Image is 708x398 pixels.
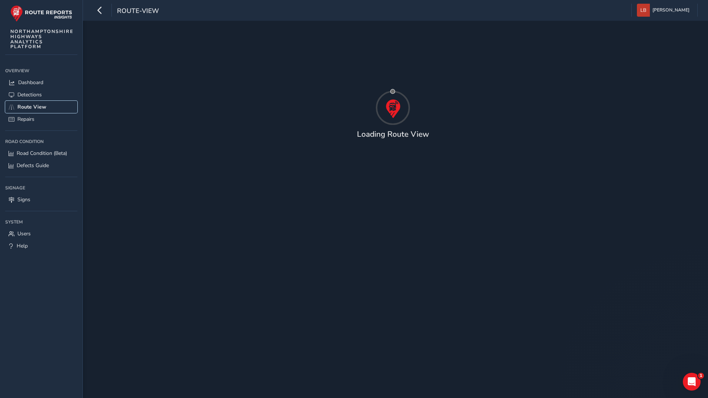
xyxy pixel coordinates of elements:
[5,113,77,125] a: Repairs
[698,373,704,379] span: 1
[5,228,77,240] a: Users
[5,193,77,206] a: Signs
[5,240,77,252] a: Help
[5,65,77,76] div: Overview
[5,89,77,101] a: Detections
[17,230,31,237] span: Users
[17,116,34,123] span: Repairs
[10,5,72,22] img: rr logo
[5,76,77,89] a: Dashboard
[637,4,650,17] img: diamond-layout
[17,91,42,98] span: Detections
[117,6,159,17] span: route-view
[18,79,43,86] span: Dashboard
[5,147,77,159] a: Road Condition (Beta)
[5,101,77,113] a: Route View
[637,4,692,17] button: [PERSON_NAME]
[10,29,74,49] span: NORTHAMPTONSHIRE HIGHWAYS ANALYTICS PLATFORM
[5,216,77,228] div: System
[5,136,77,147] div: Road Condition
[357,130,429,139] h4: Loading Route View
[683,373,701,391] iframe: Intercom live chat
[17,103,46,110] span: Route View
[17,150,67,157] span: Road Condition (Beta)
[652,4,689,17] span: [PERSON_NAME]
[5,182,77,193] div: Signage
[17,162,49,169] span: Defects Guide
[17,242,28,249] span: Help
[17,196,30,203] span: Signs
[5,159,77,172] a: Defects Guide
